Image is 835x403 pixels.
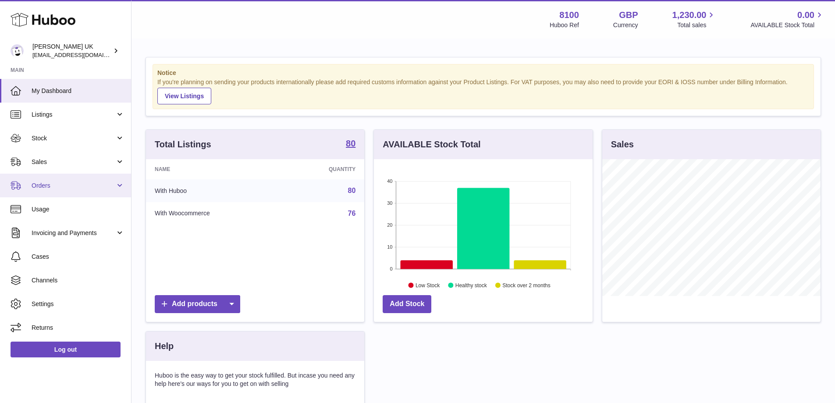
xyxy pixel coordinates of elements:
text: Healthy stock [455,282,487,288]
h3: Total Listings [155,139,211,150]
text: Stock over 2 months [503,282,551,288]
text: 30 [387,200,393,206]
span: Total sales [677,21,716,29]
a: 1,230.00 Total sales [672,9,717,29]
th: Quantity [281,159,364,179]
a: Add products [155,295,240,313]
span: Sales [32,158,115,166]
span: Cases [32,253,124,261]
strong: GBP [619,9,638,21]
text: 10 [387,244,393,250]
div: [PERSON_NAME] UK [32,43,111,59]
h3: Sales [611,139,634,150]
text: 0 [390,266,393,271]
div: If you're planning on sending your products internationally please add required customs informati... [157,78,809,104]
div: Huboo Ref [550,21,579,29]
a: 80 [346,139,355,150]
p: Huboo is the easy way to get your stock fulfilled. But incase you need any help here's our ways f... [155,371,355,388]
div: Currency [613,21,638,29]
td: With Huboo [146,179,281,202]
a: Add Stock [383,295,431,313]
text: 20 [387,222,393,228]
span: Channels [32,276,124,285]
span: Invoicing and Payments [32,229,115,237]
span: Orders [32,182,115,190]
span: 1,230.00 [672,9,707,21]
span: 0.00 [797,9,814,21]
td: With Woocommerce [146,202,281,225]
th: Name [146,159,281,179]
a: 0.00 AVAILABLE Stock Total [750,9,824,29]
a: 80 [348,187,356,194]
strong: 8100 [559,9,579,21]
h3: Help [155,340,174,352]
span: AVAILABLE Stock Total [750,21,824,29]
span: [EMAIL_ADDRESS][DOMAIN_NAME] [32,51,129,58]
strong: Notice [157,69,809,77]
span: Usage [32,205,124,214]
text: Low Stock [416,282,440,288]
span: Settings [32,300,124,308]
span: Stock [32,134,115,143]
span: Returns [32,324,124,332]
a: View Listings [157,88,211,104]
strong: 80 [346,139,355,148]
img: emotion88hk@gmail.com [11,44,24,57]
span: My Dashboard [32,87,124,95]
span: Listings [32,111,115,119]
a: Log out [11,342,121,357]
h3: AVAILABLE Stock Total [383,139,480,150]
text: 40 [387,178,393,184]
a: 76 [348,210,356,217]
